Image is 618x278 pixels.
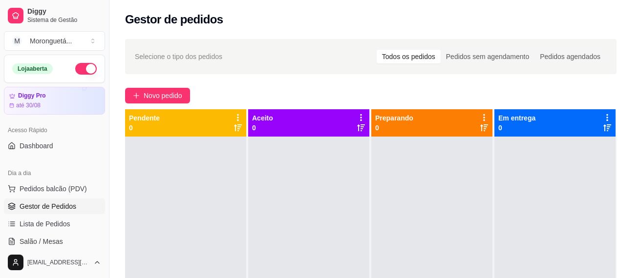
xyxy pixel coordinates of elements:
[4,87,105,115] a: Diggy Proaté 30/08
[27,16,101,24] span: Sistema de Gestão
[498,113,535,123] p: Em entrega
[4,4,105,27] a: DiggySistema de Gestão
[27,7,101,16] span: Diggy
[4,234,105,249] a: Salão / Mesas
[375,123,413,133] p: 0
[252,113,273,123] p: Aceito
[30,36,72,46] div: Moronguetá ...
[252,123,273,133] p: 0
[4,216,105,232] a: Lista de Pedidos
[4,199,105,214] a: Gestor de Pedidos
[129,123,160,133] p: 0
[75,63,97,75] button: Alterar Status
[441,50,534,63] div: Pedidos sem agendamento
[27,258,89,266] span: [EMAIL_ADDRESS][DOMAIN_NAME]
[12,63,53,74] div: Loja aberta
[20,141,53,151] span: Dashboard
[16,101,41,109] article: até 30/08
[20,219,70,229] span: Lista de Pedidos
[20,184,87,194] span: Pedidos balcão (PDV)
[133,92,140,99] span: plus
[129,113,160,123] p: Pendente
[498,123,535,133] p: 0
[4,165,105,181] div: Dia a dia
[12,36,22,46] span: M
[4,122,105,138] div: Acesso Rápido
[4,181,105,197] button: Pedidos balcão (PDV)
[534,50,606,63] div: Pedidos agendados
[125,12,223,27] h2: Gestor de pedidos
[125,88,190,103] button: Novo pedido
[135,51,222,62] span: Selecione o tipo dos pedidos
[20,201,76,211] span: Gestor de Pedidos
[4,251,105,274] button: [EMAIL_ADDRESS][DOMAIN_NAME]
[377,50,441,63] div: Todos os pedidos
[4,31,105,51] button: Select a team
[18,92,46,99] article: Diggy Pro
[144,90,182,101] span: Novo pedido
[375,113,413,123] p: Preparando
[4,138,105,154] a: Dashboard
[20,237,63,246] span: Salão / Mesas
